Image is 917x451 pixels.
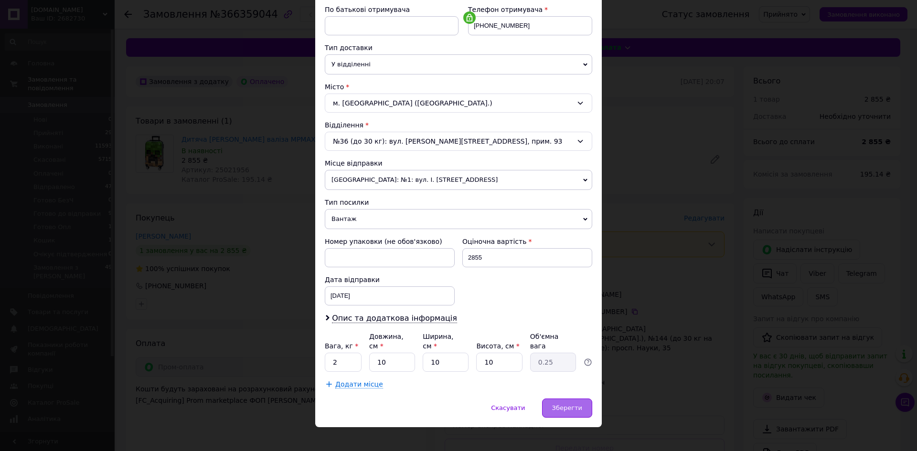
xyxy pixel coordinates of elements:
[335,380,383,388] span: Додати місце
[325,54,592,74] span: У відділенні
[530,332,576,351] div: Об'ємна вага
[369,333,404,350] label: Довжина, см
[468,6,543,13] span: Телефон отримувача
[476,342,519,350] label: Висота, см
[332,314,457,323] span: Опис та додаткова інформація
[325,342,358,350] label: Вага, кг
[325,170,592,190] span: [GEOGRAPHIC_DATA]: №1: вул. І. [STREET_ADDRESS]
[491,404,525,411] span: Скасувати
[423,333,453,350] label: Ширина, см
[468,16,592,35] input: +380
[325,94,592,113] div: м. [GEOGRAPHIC_DATA] ([GEOGRAPHIC_DATA].)
[325,237,455,246] div: Номер упаковки (не обов'язково)
[325,275,455,284] div: Дата відправки
[325,209,592,229] span: Вантаж
[325,44,373,52] span: Тип доставки
[325,6,410,13] span: По батькові отримувача
[325,120,592,130] div: Відділення
[462,237,592,246] div: Оціночна вартість
[325,82,592,92] div: Місто
[325,199,369,206] span: Тип посилки
[325,132,592,151] div: №36 (до 30 кг): вул. [PERSON_NAME][STREET_ADDRESS], прим. 93
[325,159,383,167] span: Місце відправки
[552,404,582,411] span: Зберегти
